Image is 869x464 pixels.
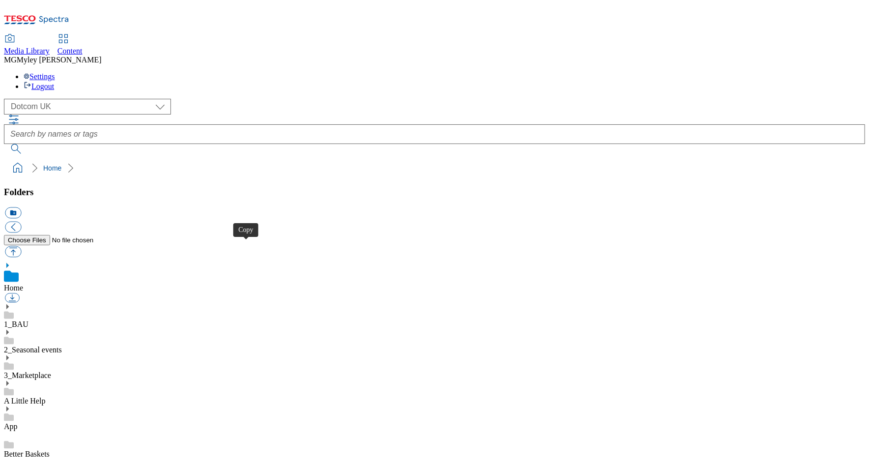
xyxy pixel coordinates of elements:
a: Media Library [4,35,50,56]
a: 1_BAU [4,320,28,328]
span: Media Library [4,47,50,55]
a: 3_Marketplace [4,371,51,379]
a: Content [57,35,83,56]
span: Myley [PERSON_NAME] [17,56,102,64]
a: App [4,422,18,431]
span: MG [4,56,17,64]
a: Logout [24,82,54,90]
a: A Little Help [4,397,45,405]
span: Content [57,47,83,55]
a: 2_Seasonal events [4,346,62,354]
input: Search by names or tags [4,124,865,144]
a: Home [4,284,23,292]
a: home [10,160,26,176]
a: Settings [24,72,55,81]
a: Better Baskets [4,450,50,458]
a: Home [43,164,61,172]
h3: Folders [4,187,865,198]
nav: breadcrumb [4,159,865,177]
